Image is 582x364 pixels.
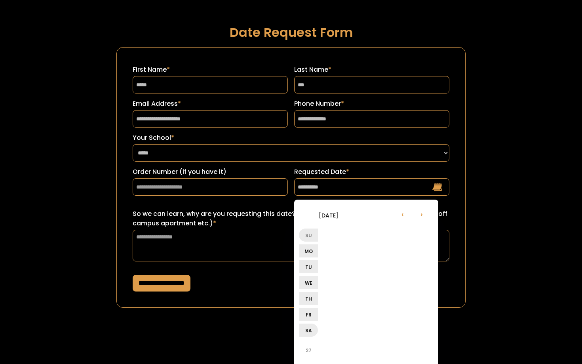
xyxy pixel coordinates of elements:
label: So we can learn, why are you requesting this date? (ex: sorority recruitment, lease turn over for... [133,209,449,228]
h1: Date Request Form [116,25,466,39]
li: Th [299,292,318,305]
li: Sa [299,324,318,337]
li: [DATE] [299,206,358,225]
li: › [412,204,431,223]
label: Order Number (if you have it) [133,167,288,177]
label: Email Address [133,99,288,109]
form: Request a Date Form [116,47,466,308]
label: Requested Date [294,167,449,177]
li: Fr [299,308,318,321]
li: Tu [299,260,318,273]
li: We [299,276,318,289]
li: ‹ [393,204,412,223]
label: Phone Number [294,99,449,109]
label: First Name [133,65,288,74]
label: Last Name [294,65,449,74]
label: Your School [133,133,449,143]
li: 27 [299,341,318,360]
li: Su [299,229,318,242]
li: Mo [299,244,318,257]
